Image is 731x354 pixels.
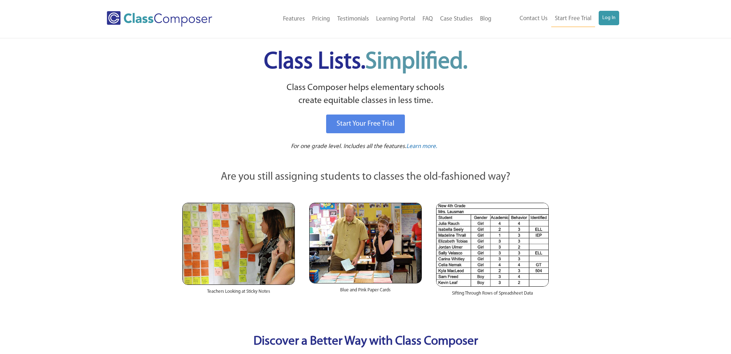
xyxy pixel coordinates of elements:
a: Log In [599,11,619,25]
span: Class Lists. [264,50,467,74]
div: Blue and Pink Paper Cards [309,283,422,301]
a: FAQ [419,11,437,27]
a: Start Your Free Trial [326,115,405,133]
img: Teachers Looking at Sticky Notes [182,203,295,285]
p: Are you still assigning students to classes the old-fashioned way? [182,169,549,185]
img: Blue and Pink Paper Cards [309,203,422,283]
img: Class Composer [107,11,212,27]
nav: Header Menu [495,11,619,27]
a: Contact Us [516,11,551,27]
span: Simplified. [365,50,467,74]
span: Start Your Free Trial [337,120,394,127]
div: Sifting Through Rows of Spreadsheet Data [436,287,549,304]
a: Learning Portal [373,11,419,27]
a: Case Studies [437,11,476,27]
p: Class Composer helps elementary schools create equitable classes in less time. [181,81,550,108]
a: Learn more. [406,142,437,151]
a: Start Free Trial [551,11,595,27]
a: Testimonials [334,11,373,27]
img: Spreadsheets [436,203,549,287]
div: Teachers Looking at Sticky Notes [182,285,295,302]
nav: Header Menu [242,11,495,27]
a: Blog [476,11,495,27]
a: Pricing [309,11,334,27]
span: For one grade level. Includes all the features. [291,143,406,149]
p: Discover a Better Way with Class Composer [175,333,556,351]
a: Features [279,11,309,27]
span: Learn more. [406,143,437,149]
